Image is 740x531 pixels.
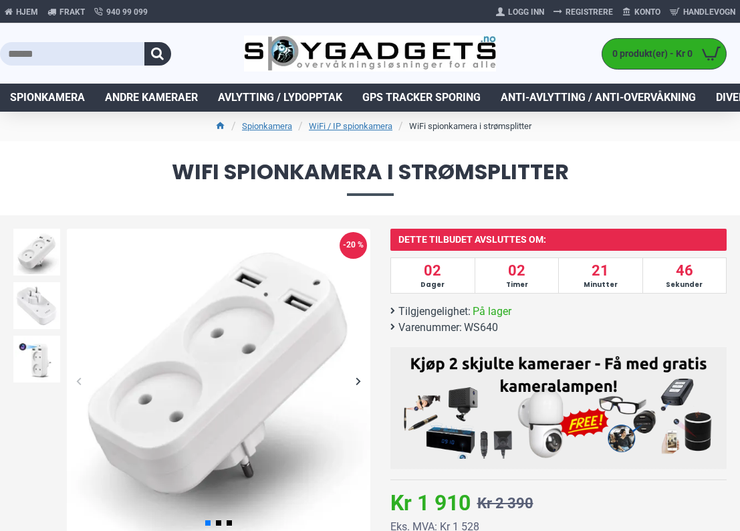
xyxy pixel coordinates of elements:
span: Dager [392,280,473,290]
span: Handlevogn [683,6,735,18]
a: Konto [618,1,665,23]
a: Handlevogn [665,1,740,23]
span: Konto [634,6,660,18]
span: Avlytting / Lydopptak [218,90,342,106]
h5: Dette tilbudet avsluttes om: [390,229,727,251]
a: WiFi / IP spionkamera [309,120,392,133]
span: 940 99 099 [106,6,148,18]
div: Kr 2 390 [477,492,533,514]
div: Kr 1 910 [390,487,471,519]
div: Previous slide [67,369,90,393]
span: Anti-avlytting / Anti-overvåkning [501,90,696,106]
b: Varenummer: [398,320,462,336]
span: Go to slide 2 [216,520,221,526]
span: GPS Tracker Sporing [362,90,481,106]
span: 0 produkt(er) - Kr 0 [602,47,696,61]
span: Timer [477,280,557,290]
span: Logg Inn [508,6,544,18]
img: Kjøp 2 skjulte kameraer – Få med gratis kameralampe! [400,354,717,459]
a: Spionkamera [242,120,292,133]
a: 0 produkt(er) - Kr 0 [602,39,726,69]
span: Go to slide 3 [227,520,232,526]
div: 02 [391,258,475,293]
div: 21 [558,258,642,293]
span: Hjem [16,6,38,18]
a: GPS Tracker Sporing [352,84,491,112]
span: Sekunder [644,280,725,290]
a: Avlytting / Lydopptak [208,84,352,112]
span: Andre kameraer [105,90,198,106]
span: WS640 [464,320,498,336]
div: Next slide [347,369,370,393]
span: På lager [473,304,511,320]
span: Spionkamera [10,90,85,106]
div: 46 [642,258,726,293]
b: Tilgjengelighet: [398,304,471,320]
img: Strømsplitter med WiFi spionkamera [13,336,60,383]
img: SpyGadgets.no [244,35,495,72]
img: Strømsplitter med WiFi spionkamera [13,282,60,329]
img: Strømsplitter med WiFi spionkamera [13,229,60,276]
span: Minutter [560,280,640,290]
div: 02 [475,258,558,293]
a: Logg Inn [491,1,549,23]
span: Registrere [566,6,613,18]
a: Registrere [549,1,618,23]
span: Frakt [59,6,85,18]
span: WiFi spionkamera i strømsplitter [13,161,727,195]
a: Anti-avlytting / Anti-overvåkning [491,84,706,112]
span: Go to slide 1 [205,520,211,526]
a: Andre kameraer [95,84,208,112]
